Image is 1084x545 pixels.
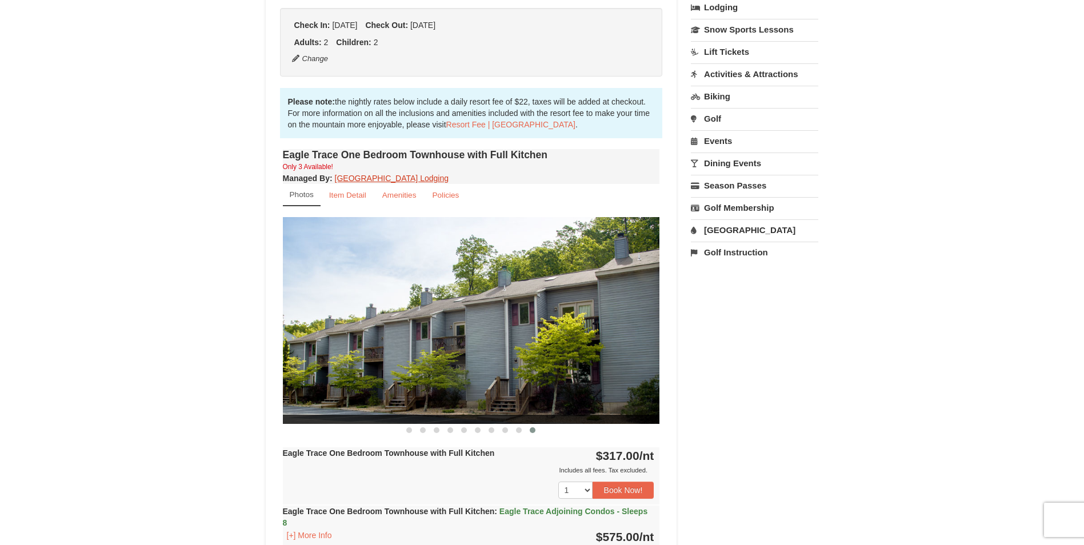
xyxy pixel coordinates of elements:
strong: $317.00 [596,449,654,462]
span: /nt [639,530,654,543]
strong: Please note: [288,97,335,106]
a: Amenities [375,184,424,206]
img: 18876286-25-5d990350.jpg [283,217,660,423]
span: [DATE] [332,21,357,30]
a: Season Passes [691,175,818,196]
a: Item Detail [322,184,374,206]
span: /nt [639,449,654,462]
span: 2 [324,38,329,47]
small: Policies [432,191,459,199]
span: $575.00 [596,530,639,543]
a: Activities & Attractions [691,63,818,85]
strong: Adults: [294,38,322,47]
span: Managed By [283,174,330,183]
span: : [494,507,497,516]
small: Item Detail [329,191,366,199]
strong: : [283,174,333,183]
a: Photos [283,184,321,206]
h4: Eagle Trace One Bedroom Townhouse with Full Kitchen [283,149,660,161]
button: Book Now! [593,482,654,499]
strong: Eagle Trace One Bedroom Townhouse with Full Kitchen [283,507,648,527]
button: [+] More Info [283,529,336,542]
small: Amenities [382,191,417,199]
a: Golf Instruction [691,242,818,263]
div: the nightly rates below include a daily resort fee of $22, taxes will be added at checkout. For m... [280,88,663,138]
a: Resort Fee | [GEOGRAPHIC_DATA] [446,120,575,129]
a: Policies [425,184,466,206]
a: Snow Sports Lessons [691,19,818,40]
a: Lift Tickets [691,41,818,62]
strong: Children: [336,38,371,47]
a: Dining Events [691,153,818,174]
small: Photos [290,190,314,199]
span: [DATE] [410,21,435,30]
a: Golf [691,108,818,129]
span: 2 [374,38,378,47]
small: Only 3 Available! [283,163,333,171]
div: Includes all fees. Tax excluded. [283,464,654,476]
strong: Check Out: [365,21,408,30]
strong: Eagle Trace One Bedroom Townhouse with Full Kitchen [283,448,495,458]
a: Biking [691,86,818,107]
button: Change [291,53,329,65]
strong: Check In: [294,21,330,30]
a: Golf Membership [691,197,818,218]
a: [GEOGRAPHIC_DATA] [691,219,818,241]
a: [GEOGRAPHIC_DATA] Lodging [335,174,449,183]
a: Events [691,130,818,151]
